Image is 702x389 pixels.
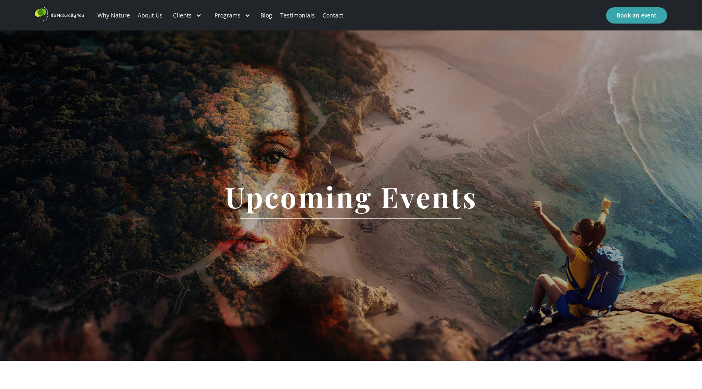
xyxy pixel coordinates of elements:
[134,2,167,29] a: About Us
[35,7,84,23] a: home
[606,7,667,24] a: Book an event
[318,2,347,29] a: Contact
[214,11,240,19] div: Programs
[213,181,490,212] h1: Upcoming Events
[167,2,208,29] div: Clients
[208,2,257,29] div: Programs
[276,2,318,29] a: Testimonials
[173,11,192,19] div: Clients
[257,2,276,29] a: Blog
[93,2,134,29] a: Why Nature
